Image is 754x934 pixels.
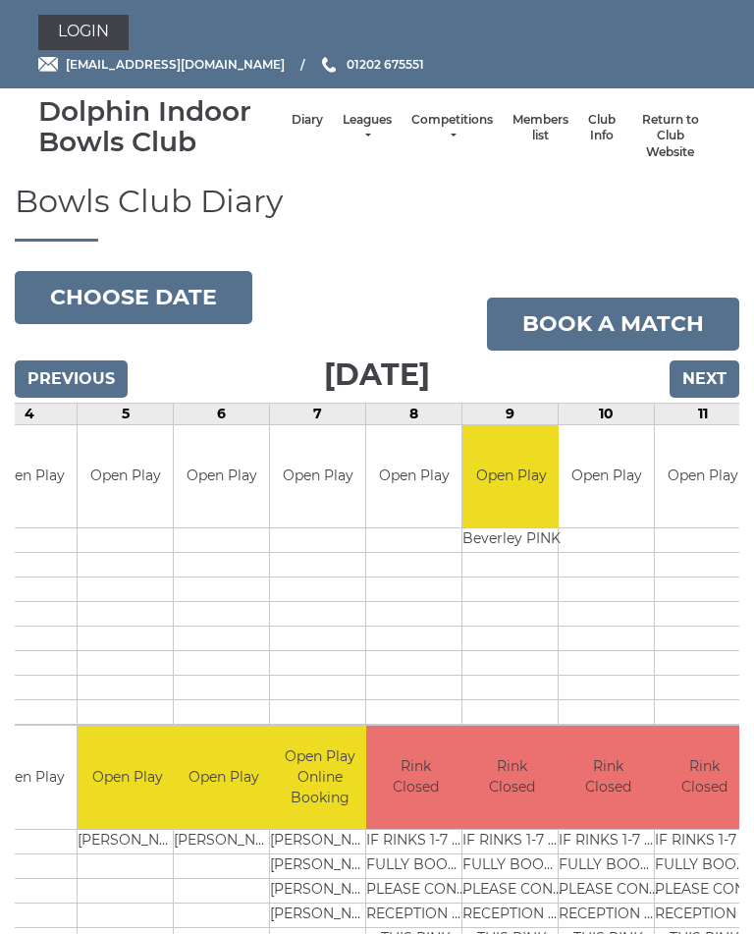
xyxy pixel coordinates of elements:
td: [PERSON_NAME] [270,853,369,878]
td: [PERSON_NAME] [270,829,369,853]
td: Open Play [78,726,177,829]
td: Open Play [174,425,269,528]
td: FULLY BOOKED [366,853,465,878]
td: Open Play [559,425,654,528]
td: FULLY BOOKED [655,853,754,878]
a: Club Info [588,112,616,144]
td: RECEPTION TO BOOK [655,903,754,927]
td: PLEASE CONTACT [366,878,465,903]
td: RECEPTION TO BOOK [462,903,562,927]
td: [PERSON_NAME] [270,903,369,927]
td: Open Play [174,726,273,829]
td: [PERSON_NAME] [270,878,369,903]
td: PLEASE CONTACT [559,878,658,903]
input: Previous [15,360,128,398]
a: Phone us 01202 675551 [319,55,424,74]
a: Login [38,15,129,50]
button: Choose date [15,271,252,324]
td: Open Play [655,425,750,528]
td: [PERSON_NAME] [78,829,177,853]
td: 6 [174,403,270,424]
td: 7 [270,403,366,424]
td: FULLY BOOKED [559,853,658,878]
td: IF RINKS 1-7 ARE [655,829,754,853]
a: Competitions [411,112,493,144]
td: PLEASE CONTACT [655,878,754,903]
a: Diary [292,112,323,129]
div: Dolphin Indoor Bowls Club [38,96,282,157]
td: Beverley PINK [462,528,561,553]
td: IF RINKS 1-7 ARE [462,829,562,853]
td: Open Play [462,425,561,528]
a: Leagues [343,112,392,144]
td: 11 [655,403,751,424]
img: Phone us [322,57,336,73]
td: 8 [366,403,462,424]
a: Members list [512,112,568,144]
td: Open Play [270,425,365,528]
a: Return to Club Website [635,112,706,161]
td: Open Play [78,425,173,528]
td: Open Play [366,425,461,528]
input: Next [670,360,739,398]
td: PLEASE CONTACT [462,878,562,903]
td: Rink Closed [655,726,754,829]
td: Open Play Online Booking [270,726,369,829]
td: FULLY BOOKED [462,853,562,878]
td: 10 [559,403,655,424]
td: IF RINKS 1-7 ARE [366,829,465,853]
td: 9 [462,403,559,424]
span: [EMAIL_ADDRESS][DOMAIN_NAME] [66,57,285,72]
td: [PERSON_NAME] [174,829,273,853]
td: Rink Closed [559,726,658,829]
td: Rink Closed [462,726,562,829]
a: Email [EMAIL_ADDRESS][DOMAIN_NAME] [38,55,285,74]
td: RECEPTION TO BOOK [366,903,465,927]
td: RECEPTION TO BOOK [559,903,658,927]
a: Book a match [487,298,739,351]
h1: Bowls Club Diary [15,184,739,241]
td: Rink Closed [366,726,465,829]
td: IF RINKS 1-7 ARE [559,829,658,853]
span: 01202 675551 [347,57,424,72]
td: 5 [78,403,174,424]
img: Email [38,57,58,72]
